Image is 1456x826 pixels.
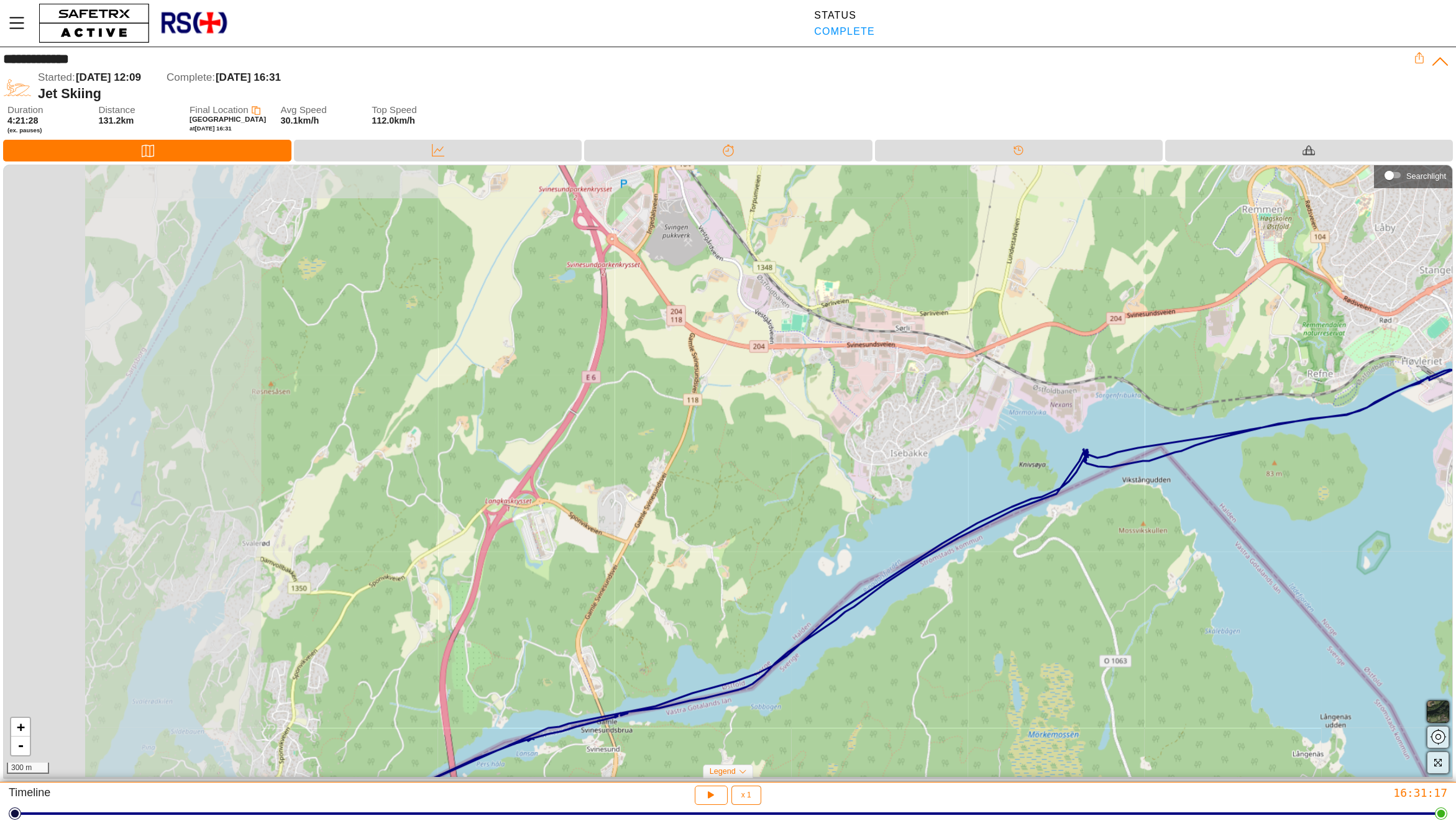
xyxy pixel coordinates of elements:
[294,140,582,161] div: Data
[281,116,319,125] span: 30.1km/h
[190,125,232,132] span: at [DATE] 16:31
[814,10,875,21] div: Status
[76,71,141,83] span: [DATE] 12:09
[216,71,281,83] span: [DATE] 16:31
[99,116,134,125] span: 131.2km
[190,104,249,115] span: Final Location
[7,105,87,116] span: Duration
[710,767,736,776] span: Legend
[372,105,451,116] span: Top Speed
[372,116,415,125] span: 112.0km/h
[731,786,761,805] button: x 1
[584,140,872,161] div: Splits
[38,71,75,83] span: Started:
[7,127,87,134] span: (ex. pauses)
[1406,171,1446,181] div: Searchlight
[281,105,360,116] span: Avg Speed
[167,71,215,83] span: Complete:
[1380,166,1446,184] div: Searchlight
[7,763,49,774] div: 300 m
[11,737,30,755] a: Zoom out
[1303,144,1315,157] img: Equipment_Black.svg
[973,786,1447,800] div: 16:31:17
[1165,140,1453,161] div: Equipment
[3,71,32,100] img: JET_SKIING.svg
[3,140,291,161] div: Map
[160,3,228,43] img: RescueLogo.png
[814,26,875,37] div: Complete
[190,116,266,123] span: [GEOGRAPHIC_DATA]
[99,105,178,116] span: Distance
[741,791,751,799] span: x 1
[875,140,1163,161] div: Timeline
[7,116,39,125] span: 4:21:28
[38,86,1414,102] div: Jet Skiing
[9,786,483,805] div: Timeline
[11,718,30,737] a: Zoom in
